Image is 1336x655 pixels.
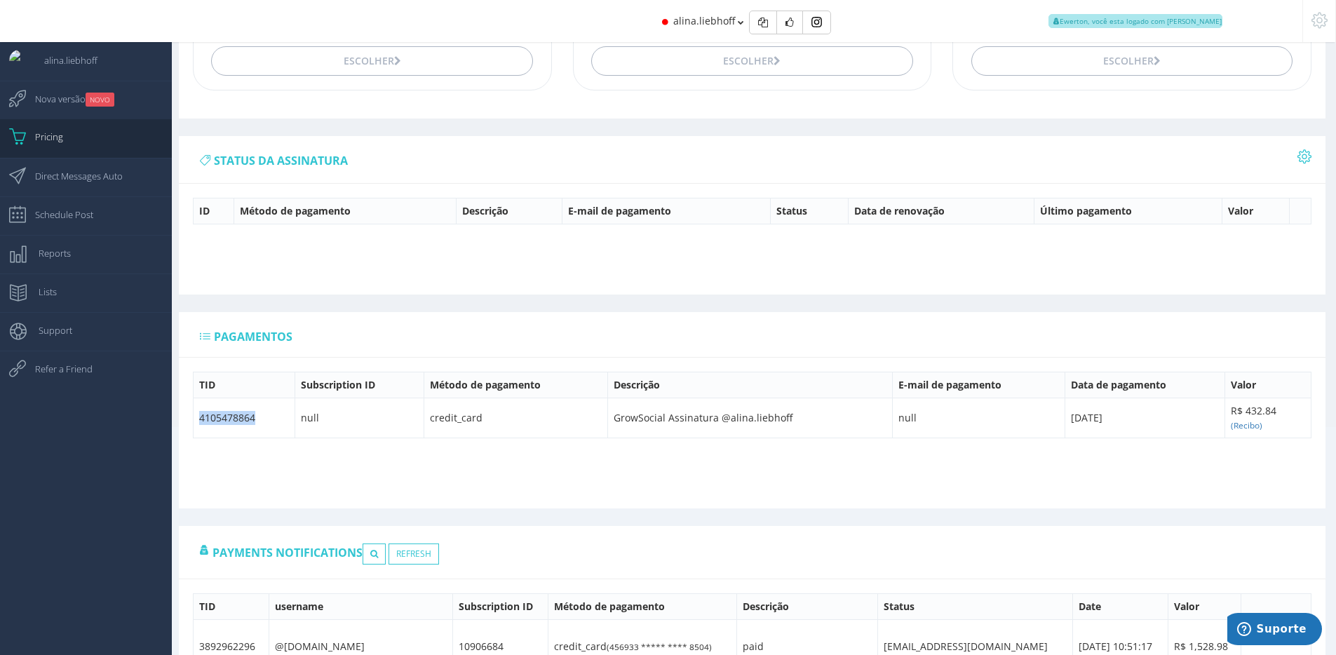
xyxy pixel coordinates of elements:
th: E-mail de pagamento [562,198,770,224]
button: Escolher [971,46,1293,76]
a: Refresh [389,543,439,565]
span: Pricing [21,119,63,154]
th: Descrição [607,372,893,398]
th: Date [1073,593,1168,619]
td: R$ 432.84 [1225,398,1311,438]
th: Status [771,198,849,224]
th: Status [877,593,1073,619]
small: NOVO [86,93,114,107]
th: Subscription ID [295,372,424,398]
div: Basic example [749,11,831,34]
th: Data de renovação [848,198,1034,224]
th: Subscription ID [452,593,548,619]
img: User Image [9,50,30,71]
span: Ewerton, você esta logado com [PERSON_NAME] [1048,14,1222,28]
th: Descrição [736,593,877,619]
th: Método de pagamento [424,372,607,398]
small: (Recibo) [1231,419,1262,431]
td: credit_card [424,398,607,438]
span: Reports [25,236,71,271]
th: TID [194,372,295,398]
th: Método de pagamento [234,198,457,224]
th: ID [194,198,234,224]
span: status da assinatura [214,153,348,168]
span: Nova versão [21,81,114,116]
img: Instagram_simple_icon.svg [811,17,822,27]
td: 4105478864 [194,398,295,438]
th: Valor [1225,372,1311,398]
span: Schedule Post [21,197,93,232]
th: E-mail de pagamento [893,372,1065,398]
a: (Recibo) [1231,418,1262,431]
th: Descrição [457,198,562,224]
span: Direct Messages Auto [21,158,123,194]
span: Payments notifications [212,545,439,560]
span: Refer a Friend [21,351,93,386]
th: Valor [1222,198,1289,224]
th: Método de pagamento [548,593,737,619]
th: TID [194,593,269,619]
th: Último pagamento [1034,198,1222,224]
th: Data de pagamento [1065,372,1225,398]
iframe: Abre um widget para que você possa encontrar mais informações [1227,613,1322,648]
button: Escolher [211,46,533,76]
th: username [269,593,452,619]
button: Escolher [591,46,913,76]
td: null [893,398,1065,438]
span: Lists [25,274,57,309]
td: GrowSocial Assinatura @alina.liebhoff [607,398,893,438]
span: Support [25,313,72,348]
span: alina.liebhoff [30,43,97,78]
th: Valor [1168,593,1241,619]
span: Pagamentos [214,329,292,344]
td: [DATE] [1065,398,1225,438]
span: alina.liebhoff [673,14,735,27]
td: null [295,398,424,438]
